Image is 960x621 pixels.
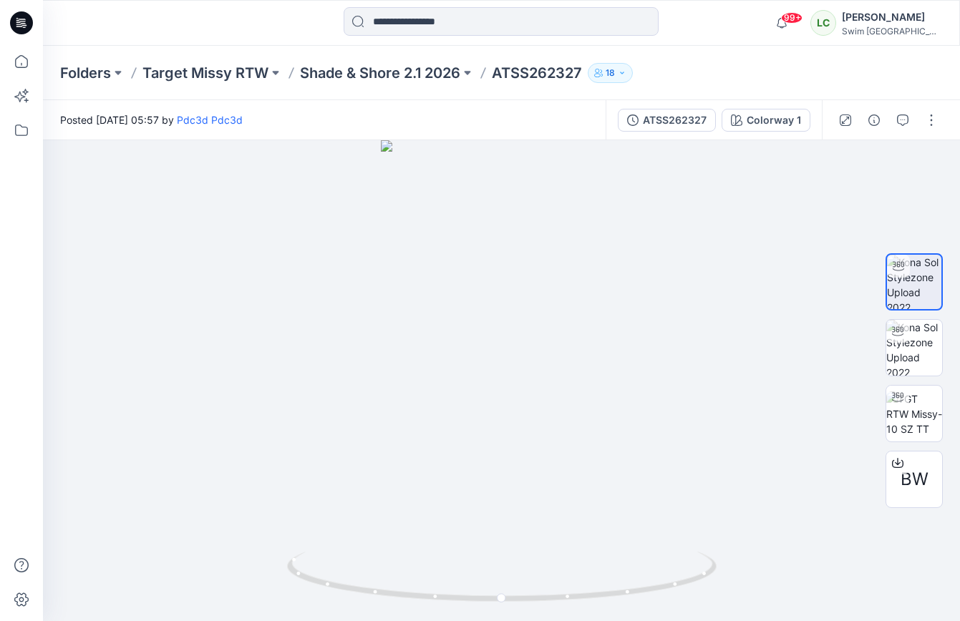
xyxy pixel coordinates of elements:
[606,65,615,81] p: 18
[618,109,716,132] button: ATSS262327
[492,63,582,83] p: ATSS262327
[810,10,836,36] div: LC
[863,109,886,132] button: Details
[887,255,941,309] img: Kona Sol Stylezone Upload 2022
[781,12,803,24] span: 99+
[300,63,460,83] a: Shade & Shore 2.1 2026
[588,63,633,83] button: 18
[901,466,929,492] span: BW
[177,114,243,126] a: Pdc3d Pdc3d
[60,63,111,83] a: Folders
[842,9,942,26] div: [PERSON_NAME]
[842,26,942,36] div: Swim [GEOGRAPHIC_DATA]
[747,112,801,128] div: Colorway 1
[142,63,268,83] a: Target Missy RTW
[886,320,942,376] img: Kona Sol Stylezone Upload 2022
[886,391,942,436] img: TGT RTW Missy-10 SZ TT
[643,112,707,128] div: ATSS262327
[60,112,243,127] span: Posted [DATE] 05:57 by
[722,109,810,132] button: Colorway 1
